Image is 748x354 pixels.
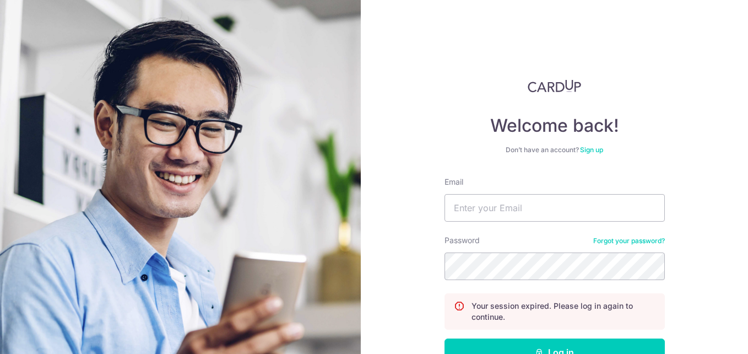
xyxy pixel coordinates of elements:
label: Password [445,235,480,246]
h4: Welcome back! [445,115,665,137]
img: CardUp Logo [528,79,582,93]
p: Your session expired. Please log in again to continue. [471,301,655,323]
input: Enter your Email [445,194,665,222]
a: Sign up [580,146,603,154]
div: Don’t have an account? [445,146,665,154]
a: Forgot your password? [593,237,665,245]
label: Email [445,176,463,187]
